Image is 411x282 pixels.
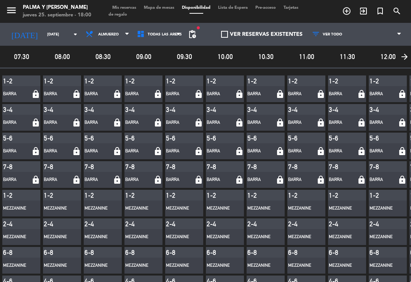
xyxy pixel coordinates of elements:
[274,175,285,184] i: lock
[3,119,29,127] div: Barra
[192,175,203,184] i: lock
[84,191,104,199] div: 1-2
[396,147,407,156] i: lock
[125,134,144,142] div: 5-6
[207,176,233,184] div: Barra
[192,147,203,156] i: lock
[233,147,244,156] i: lock
[329,176,355,184] div: Barra
[44,176,70,184] div: Barra
[329,119,355,127] div: Barra
[3,233,30,241] div: Mezzanine
[6,5,17,16] i: menu
[288,147,314,155] div: Barra
[207,90,233,98] div: Barra
[338,5,355,18] span: RESERVAR MESA
[70,118,81,127] i: lock
[6,5,17,19] button: menu
[314,118,325,127] i: lock
[370,77,389,85] div: 1-2
[3,163,22,171] div: 7-8
[288,262,315,269] div: Mezzanine
[23,4,91,11] div: Palma y [PERSON_NAME]
[125,106,144,114] div: 3-4
[188,30,197,39] span: pending_actions
[125,147,151,155] div: Barra
[376,6,385,16] i: turned_in_not
[370,191,389,199] div: 1-2
[370,220,389,228] div: 2-4
[111,175,122,184] i: lock
[6,26,43,42] i: [DATE]
[314,147,325,156] i: lock
[288,106,307,114] div: 3-4
[166,191,185,199] div: 1-2
[274,147,285,156] i: lock
[84,163,104,171] div: 7-8
[329,90,355,98] div: Barra
[233,118,244,127] i: lock
[29,175,40,184] i: lock
[214,6,252,10] span: Lista de Espera
[29,90,40,99] i: lock
[288,248,307,256] div: 6-8
[84,147,111,155] div: Barra
[70,175,81,184] i: lock
[247,262,274,269] div: Mezzanine
[111,118,122,127] i: lock
[166,134,185,142] div: 5-6
[44,134,63,142] div: 5-6
[370,233,396,241] div: Mezzanine
[370,106,389,114] div: 3-4
[125,233,152,241] div: Mezzanine
[288,191,307,199] div: 1-2
[370,262,396,269] div: Mezzanine
[2,51,41,62] span: 07:30
[71,30,80,39] i: arrow_drop_down
[247,51,285,62] span: 10:30
[355,147,366,156] i: lock
[207,248,226,256] div: 6-8
[98,32,119,37] span: Almuerzo
[247,220,266,228] div: 2-4
[252,6,280,10] span: Pre-acceso
[370,134,389,142] div: 5-6
[329,262,355,269] div: Mezzanine
[151,90,162,99] i: lock
[166,176,192,184] div: Barra
[29,118,40,127] i: lock
[44,106,63,114] div: 3-4
[44,248,63,256] div: 6-8
[329,134,348,142] div: 5-6
[247,106,266,114] div: 3-4
[166,77,185,85] div: 1-2
[288,205,315,212] div: Mezzanine
[125,119,151,127] div: Barra
[370,119,396,127] div: Barra
[274,118,285,127] i: lock
[125,176,151,184] div: Barra
[125,220,144,228] div: 2-4
[84,262,111,269] div: Mezzanine
[166,163,185,171] div: 7-8
[207,147,233,155] div: Barra
[207,163,226,171] div: 7-8
[44,205,70,212] div: Mezzanine
[84,90,111,98] div: Barra
[207,220,226,228] div: 2-4
[70,147,81,156] i: lock
[207,262,233,269] div: Mezzanine
[166,147,192,155] div: Barra
[355,175,366,184] i: lock
[84,205,111,212] div: Mezzanine
[84,233,111,241] div: Mezzanine
[44,191,63,199] div: 1-2
[329,147,355,155] div: Barra
[44,119,70,127] div: Barra
[288,163,307,171] div: 7-8
[206,51,244,62] span: 10:00
[166,233,193,241] div: Mezzanine
[166,90,192,98] div: Barra
[125,205,152,212] div: Mezzanine
[43,51,81,62] span: 08:00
